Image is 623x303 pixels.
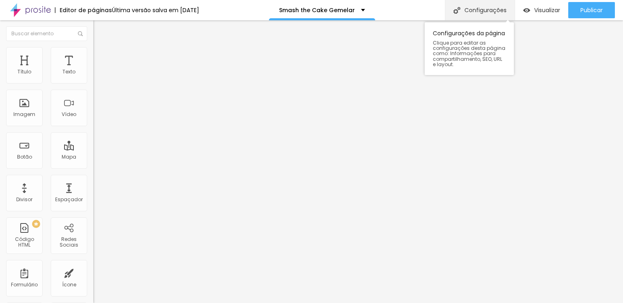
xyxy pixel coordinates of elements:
div: Imagem [13,112,35,117]
span: Publicar [580,7,603,13]
button: Publicar [568,2,615,18]
div: Redes Sociais [53,236,85,248]
p: Smash the Cake Gemelar [279,7,355,13]
img: Icone [78,31,83,36]
div: Editor de páginas [55,7,112,13]
span: Visualizar [534,7,560,13]
div: Formulário [11,282,38,288]
div: Configurações da página [425,22,514,75]
input: Buscar elemento [6,26,87,41]
div: Mapa [62,154,76,160]
img: view-1.svg [523,7,530,14]
div: Espaçador [55,197,83,202]
img: Icone [453,7,460,14]
div: Vídeo [62,112,76,117]
span: Clique para editar as configurações desta página como: Informações para compartilhamento, SEO, UR... [433,40,506,67]
div: Botão [17,154,32,160]
div: Ícone [62,282,76,288]
div: Divisor [16,197,32,202]
div: Texto [62,69,75,75]
iframe: Editor [93,20,623,303]
button: Visualizar [515,2,568,18]
div: Última versão salva em [DATE] [112,7,199,13]
div: Código HTML [8,236,40,248]
div: Título [17,69,31,75]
